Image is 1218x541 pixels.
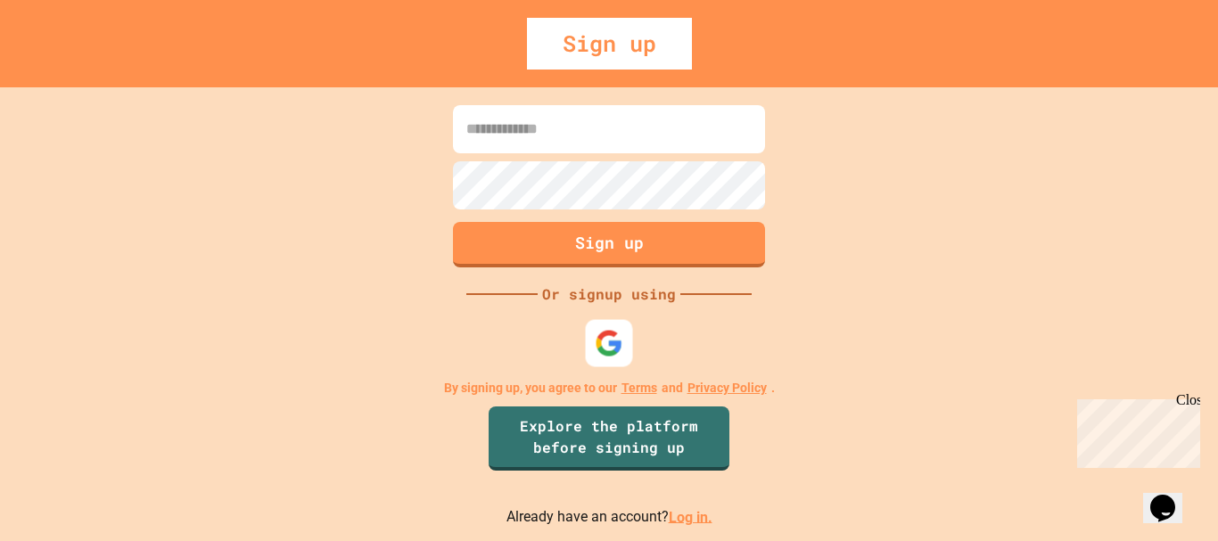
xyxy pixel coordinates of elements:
div: Sign up [527,18,692,70]
iframe: chat widget [1070,392,1200,468]
button: Sign up [453,222,765,267]
div: Or signup using [538,283,680,305]
p: By signing up, you agree to our and . [444,379,775,398]
a: Log in. [669,508,712,525]
a: Explore the platform before signing up [489,406,729,471]
p: Already have an account? [506,506,712,529]
img: google-icon.svg [595,329,623,357]
a: Privacy Policy [687,379,767,398]
a: Terms [621,379,657,398]
iframe: chat widget [1143,470,1200,523]
div: Chat with us now!Close [7,7,123,113]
